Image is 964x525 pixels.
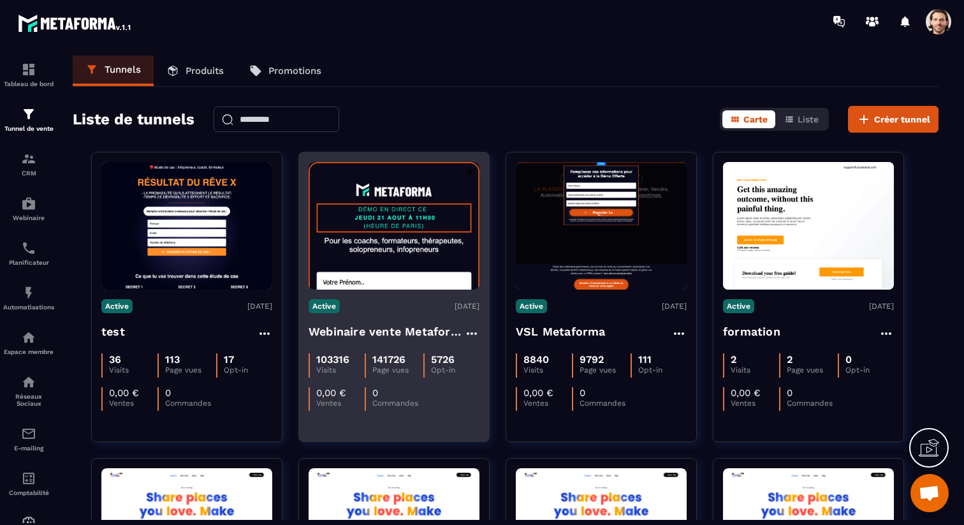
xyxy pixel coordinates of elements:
[3,259,54,266] p: Planificateur
[580,387,585,399] p: 0
[105,64,141,75] p: Tunnels
[523,366,572,374] p: Visits
[21,196,36,211] img: automations
[580,366,630,374] p: Page vues
[3,80,54,87] p: Tableau de bord
[731,366,779,374] p: Visits
[316,399,365,408] p: Ventes
[21,426,36,441] img: email
[845,353,852,366] p: 0
[3,461,54,506] a: accountantaccountantComptabilité
[21,471,36,486] img: accountant
[845,366,894,374] p: Opt-in
[787,353,792,366] p: 2
[101,299,133,313] p: Active
[109,353,121,366] p: 36
[109,366,157,374] p: Visits
[3,170,54,177] p: CRM
[787,387,792,399] p: 0
[21,240,36,256] img: scheduler
[731,399,779,408] p: Ventes
[21,285,36,300] img: automations
[372,366,423,374] p: Page vues
[73,107,194,132] h2: Liste de tunnels
[580,399,628,408] p: Commandes
[3,125,54,132] p: Tunnel de vente
[3,393,54,407] p: Réseaux Sociaux
[731,353,736,366] p: 2
[3,489,54,496] p: Comptabilité
[3,320,54,365] a: automationsautomationsEspace membre
[874,113,930,126] span: Créer tunnel
[316,366,365,374] p: Visits
[165,387,171,399] p: 0
[224,353,234,366] p: 17
[787,399,835,408] p: Commandes
[516,323,606,341] h4: VSL Metaforma
[3,214,54,221] p: Webinaire
[372,387,378,399] p: 0
[3,276,54,320] a: automationsautomationsAutomatisations
[3,348,54,355] p: Espace membre
[523,353,549,366] p: 8840
[431,353,455,366] p: 5726
[723,162,894,290] img: image
[372,353,405,366] p: 141726
[109,387,139,399] p: 0,00 €
[21,62,36,77] img: formation
[516,299,547,313] p: Active
[73,55,154,86] a: Tunnels
[662,302,687,311] p: [DATE]
[309,299,340,313] p: Active
[165,353,180,366] p: 113
[722,110,775,128] button: Carte
[638,353,652,366] p: 111
[777,110,826,128] button: Liste
[316,387,346,399] p: 0,00 €
[101,323,125,341] h4: test
[580,353,604,366] p: 9792
[3,365,54,417] a: social-networksocial-networkRéseaux Sociaux
[848,106,938,133] button: Créer tunnel
[154,55,237,86] a: Produits
[3,52,54,97] a: formationformationTableau de bord
[523,387,553,399] p: 0,00 €
[787,366,837,374] p: Page vues
[101,162,272,290] img: image
[731,387,761,399] p: 0,00 €
[18,11,133,34] img: logo
[165,399,214,408] p: Commandes
[247,302,272,311] p: [DATE]
[3,304,54,311] p: Automatisations
[3,142,54,186] a: formationformationCRM
[224,366,272,374] p: Opt-in
[268,65,321,77] p: Promotions
[723,299,754,313] p: Active
[316,353,349,366] p: 103316
[523,399,572,408] p: Ventes
[309,162,479,290] img: image
[109,399,157,408] p: Ventes
[21,330,36,345] img: automations
[3,97,54,142] a: formationformationTunnel de vente
[3,445,54,452] p: E-mailing
[798,114,819,124] span: Liste
[723,323,780,341] h4: formation
[638,366,687,374] p: Opt-in
[21,374,36,390] img: social-network
[3,186,54,231] a: automationsautomationsWebinaire
[910,474,949,512] a: Ouvrir le chat
[237,55,334,86] a: Promotions
[743,114,768,124] span: Carte
[869,302,894,311] p: [DATE]
[516,162,687,290] img: image
[21,151,36,166] img: formation
[186,65,224,77] p: Produits
[455,302,479,311] p: [DATE]
[309,323,464,341] h4: Webinaire vente Metaforma
[3,231,54,276] a: schedulerschedulerPlanificateur
[431,366,479,374] p: Opt-in
[3,417,54,461] a: emailemailE-mailing
[372,399,421,408] p: Commandes
[165,366,215,374] p: Page vues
